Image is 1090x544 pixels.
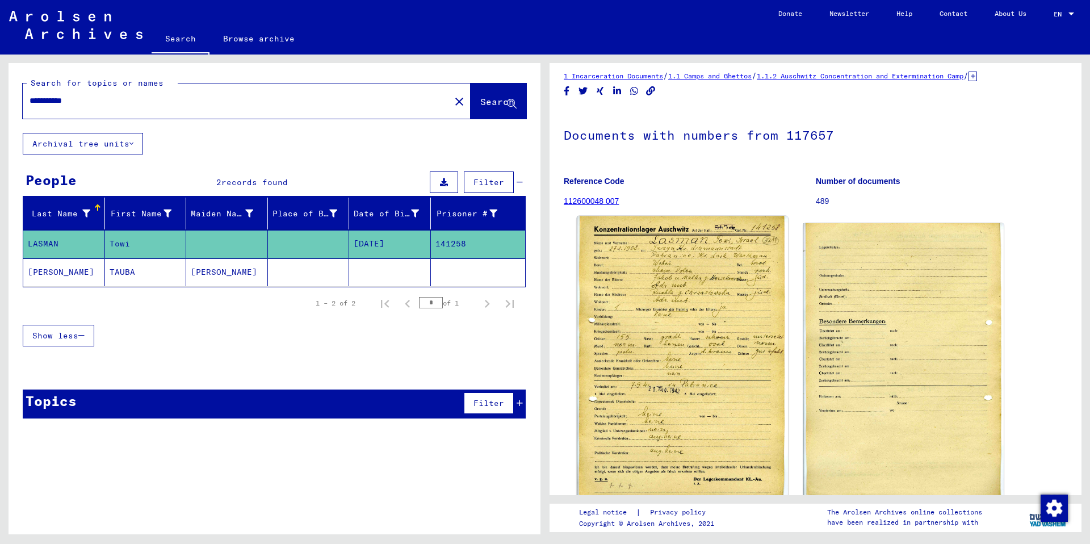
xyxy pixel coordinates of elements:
mat-cell: [PERSON_NAME] [23,258,105,286]
img: yv_logo.png [1027,503,1070,532]
div: 1 – 2 of 2 [316,298,355,308]
button: Archival tree units [23,133,143,154]
span: / [963,70,969,81]
mat-cell: [PERSON_NAME] [186,258,268,286]
span: Show less [32,330,78,341]
span: Filter [473,398,504,408]
b: Number of documents [816,177,900,186]
mat-header-cell: Date of Birth [349,198,431,229]
img: 002.jpg [803,223,1004,499]
div: First Name [110,208,172,220]
div: Last Name [28,204,104,223]
button: Share on Facebook [561,84,573,98]
p: have been realized in partnership with [827,517,982,528]
button: Filter [464,392,514,414]
p: The Arolsen Archives online collections [827,507,982,517]
a: Search [152,25,209,55]
button: Last page [498,292,521,315]
a: 1.1.2 Auschwitz Concentration and Extermination Camp [757,72,963,80]
div: Place of Birth [272,208,338,220]
a: Browse archive [209,25,308,52]
span: Filter [473,177,504,187]
div: Maiden Name [191,208,253,220]
div: People [26,170,77,190]
a: Privacy policy [641,507,719,518]
div: Prisoner # [435,204,512,223]
button: Share on Twitter [577,84,589,98]
button: Share on WhatsApp [628,84,640,98]
a: 1 Incarceration Documents [564,72,663,80]
mat-icon: close [452,95,466,108]
button: Share on LinkedIn [611,84,623,98]
mat-cell: [DATE] [349,230,431,258]
b: Reference Code [564,177,624,186]
a: 1.1 Camps and Ghettos [668,72,752,80]
a: Legal notice [579,507,636,518]
h1: Documents with numbers from 117657 [564,109,1067,159]
div: Date of Birth [354,208,419,220]
span: EN [1054,10,1066,18]
button: Filter [464,171,514,193]
mat-header-cell: Prisoner # [431,198,526,229]
div: Maiden Name [191,204,267,223]
p: 489 [816,195,1067,207]
div: Last Name [28,208,90,220]
div: Topics [26,391,77,411]
mat-label: Search for topics or names [31,78,163,88]
span: / [663,70,668,81]
div: Date of Birth [354,204,433,223]
a: 112600048 007 [564,196,619,206]
img: Change consent [1041,495,1068,522]
span: / [752,70,757,81]
div: Place of Birth [272,204,352,223]
p: Copyright © Arolsen Archives, 2021 [579,518,719,529]
button: Search [471,83,526,119]
mat-header-cell: First Name [105,198,187,229]
mat-cell: TAUBA [105,258,187,286]
span: 2 [216,177,221,187]
button: Copy link [645,84,657,98]
div: | [579,507,719,518]
mat-header-cell: Maiden Name [186,198,268,229]
div: First Name [110,204,186,223]
button: Clear [448,90,471,112]
button: Previous page [396,292,419,315]
img: 001.jpg [577,216,787,507]
mat-cell: 141258 [431,230,526,258]
span: records found [221,177,288,187]
span: Search [480,96,514,107]
mat-header-cell: Place of Birth [268,198,350,229]
button: Share on Xing [594,84,606,98]
button: First page [374,292,396,315]
button: Next page [476,292,498,315]
mat-cell: LASMAN [23,230,105,258]
div: of 1 [419,298,476,308]
img: Arolsen_neg.svg [9,11,142,39]
button: Show less [23,325,94,346]
mat-header-cell: Last Name [23,198,105,229]
div: Prisoner # [435,208,498,220]
mat-cell: Towi [105,230,187,258]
